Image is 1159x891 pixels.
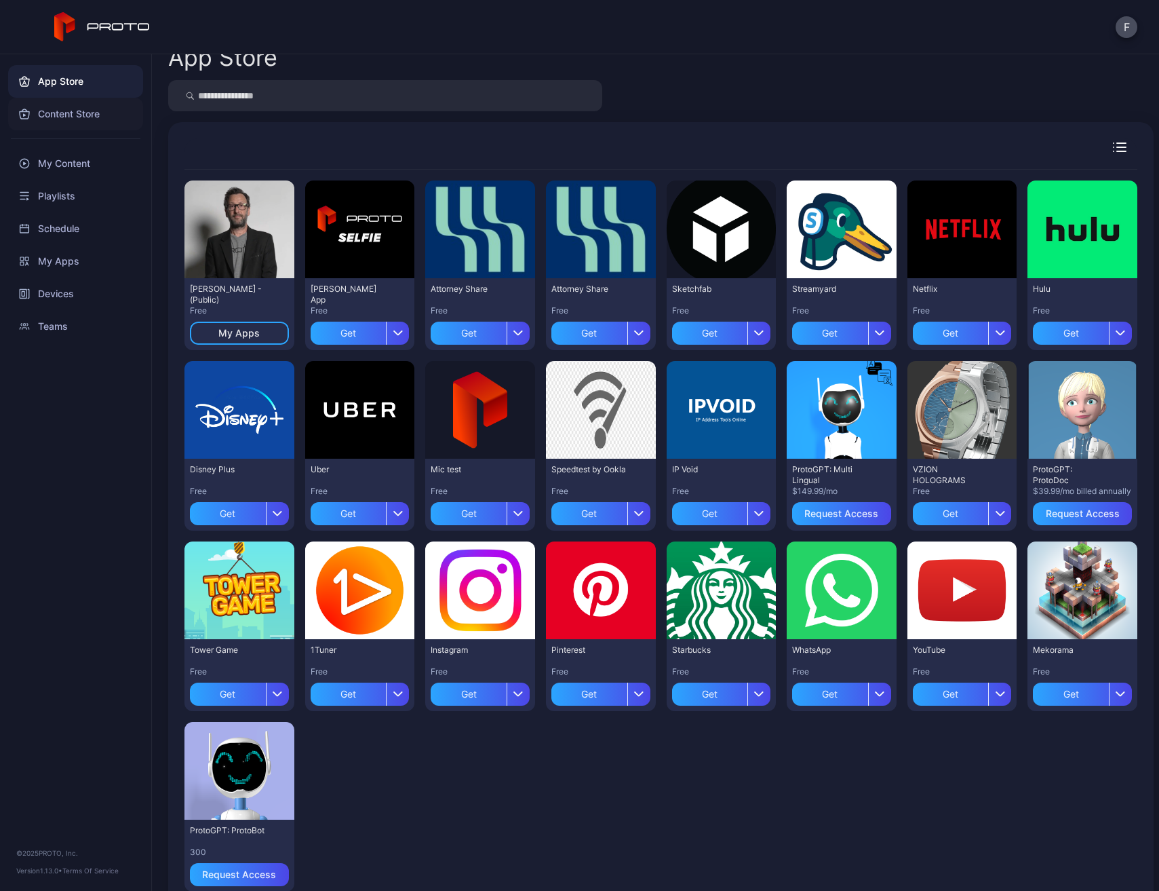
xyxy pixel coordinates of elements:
[913,316,1012,345] button: Get
[1046,508,1120,519] div: Request Access
[672,316,771,345] button: Get
[913,645,987,656] div: YouTube
[551,284,626,295] div: Attorney Share
[551,322,627,345] div: Get
[168,46,277,69] div: App Store
[551,497,650,525] button: Get
[431,316,530,345] button: Get
[1033,305,1132,316] div: Free
[913,677,1012,706] button: Get
[218,328,260,339] div: My Apps
[8,98,143,130] a: Content Store
[190,284,264,305] div: David N Persona - (Public)
[551,502,627,525] div: Get
[8,278,143,310] a: Devices
[311,666,410,677] div: Free
[792,486,891,497] div: $149.99/mo
[311,645,385,656] div: 1Tuner
[913,486,1012,497] div: Free
[792,316,891,345] button: Get
[431,645,505,656] div: Instagram
[1033,683,1109,706] div: Get
[431,322,507,345] div: Get
[1033,316,1132,345] button: Get
[913,666,1012,677] div: Free
[8,310,143,343] a: Teams
[672,305,771,316] div: Free
[672,683,748,706] div: Get
[672,645,747,656] div: Starbucks
[672,666,771,677] div: Free
[431,486,530,497] div: Free
[551,316,650,345] button: Get
[190,677,289,706] button: Get
[431,497,530,525] button: Get
[672,464,747,475] div: IP Void
[913,497,1012,525] button: Get
[913,305,1012,316] div: Free
[311,677,410,706] button: Get
[792,284,867,295] div: Streamyard
[1033,502,1132,525] button: Request Access
[913,284,987,295] div: Netflix
[202,869,276,880] div: Request Access
[1033,322,1109,345] div: Get
[190,486,289,497] div: Free
[551,486,650,497] div: Free
[190,502,266,525] div: Get
[311,683,387,706] div: Get
[8,147,143,180] a: My Content
[8,180,143,212] a: Playlists
[190,825,264,836] div: ProtoGPT: ProtoBot
[1033,677,1132,706] button: Get
[16,867,62,875] span: Version 1.13.0 •
[8,65,143,98] a: App Store
[190,305,289,316] div: Free
[672,322,748,345] div: Get
[1033,645,1107,656] div: Mekorama
[311,284,385,305] div: David Selfie App
[190,464,264,475] div: Disney Plus
[311,316,410,345] button: Get
[8,245,143,278] a: My Apps
[190,645,264,656] div: Tower Game
[551,305,650,316] div: Free
[792,683,868,706] div: Get
[431,305,530,316] div: Free
[311,497,410,525] button: Get
[804,508,878,519] div: Request Access
[190,322,289,345] button: My Apps
[672,677,771,706] button: Get
[190,683,266,706] div: Get
[62,867,119,875] a: Terms Of Service
[190,863,289,886] button: Request Access
[1033,666,1132,677] div: Free
[431,677,530,706] button: Get
[16,848,135,858] div: © 2025 PROTO, Inc.
[431,464,505,475] div: Mic test
[913,322,989,345] div: Get
[1116,16,1137,38] button: F
[311,486,410,497] div: Free
[431,502,507,525] div: Get
[8,212,143,245] a: Schedule
[913,683,989,706] div: Get
[792,305,891,316] div: Free
[551,677,650,706] button: Get
[551,683,627,706] div: Get
[431,666,530,677] div: Free
[792,666,891,677] div: Free
[551,666,650,677] div: Free
[1033,486,1132,497] div: $39.99/mo billed annually
[431,683,507,706] div: Get
[913,502,989,525] div: Get
[792,464,867,486] div: ProtoGPT: Multi Lingual
[190,497,289,525] button: Get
